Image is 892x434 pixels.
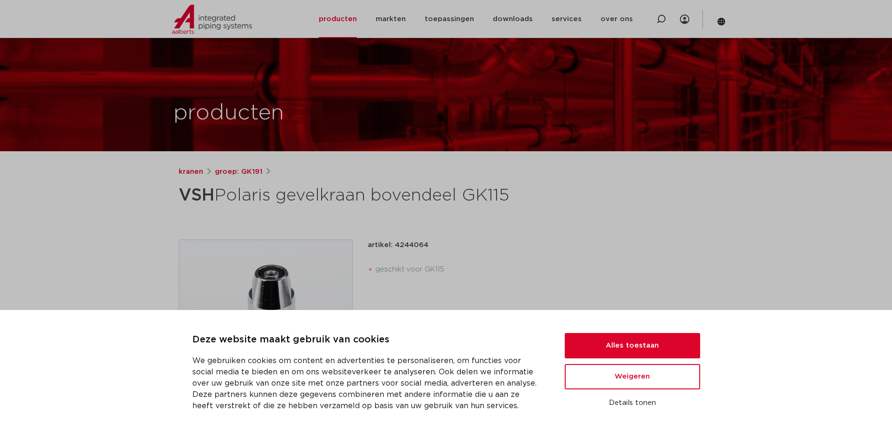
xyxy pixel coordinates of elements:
button: Weigeren [565,364,700,389]
h1: Polaris gevelkraan bovendeel GK115 [179,181,532,209]
li: geschikt voor GK115 [375,262,714,277]
a: kranen [179,166,203,178]
a: groep: GK191 [215,166,262,178]
button: Alles toestaan [565,333,700,358]
p: artikel: 4244064 [368,240,428,251]
button: Details tonen [565,395,700,411]
h1: producten [174,98,284,128]
p: Deze website maakt gebruik van cookies [192,333,542,348]
img: Product Image for VSH Polaris gevelkraan bovendeel GK115 [179,240,352,413]
p: We gebruiken cookies om content en advertenties te personaliseren, om functies voor social media ... [192,355,542,411]
strong: VSH [179,187,214,204]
